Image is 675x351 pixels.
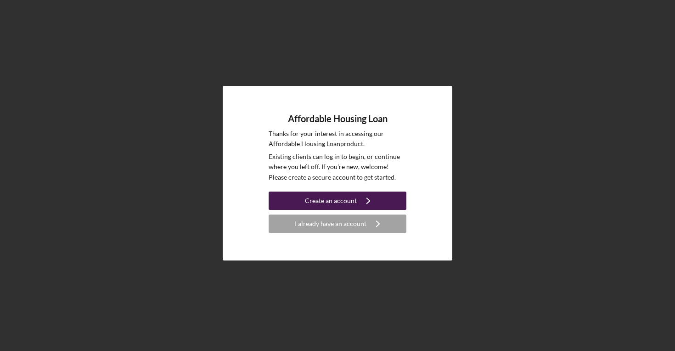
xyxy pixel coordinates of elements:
button: Create an account [269,192,406,210]
div: Create an account [305,192,357,210]
p: Existing clients can log in to begin, or continue where you left off. If you're new, welcome! Ple... [269,152,406,182]
p: Thanks for your interest in accessing our Affordable Housing Loan product. [269,129,406,149]
button: I already have an account [269,215,406,233]
h4: Affordable Housing Loan [288,113,388,124]
a: Create an account [269,192,406,212]
div: I already have an account [295,215,366,233]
